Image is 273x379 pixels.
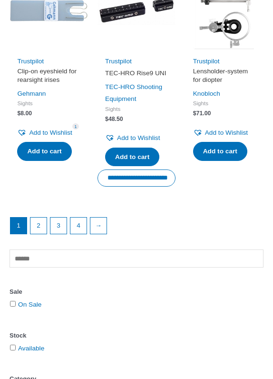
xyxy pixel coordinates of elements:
a: Add to cart: “Lensholder-system for diopter” [193,142,247,161]
a: Add to Wishlist [17,127,72,139]
span: Sights [17,100,80,107]
a: Page 2 [30,218,47,234]
span: Sights [193,100,256,107]
a: Page 3 [50,218,67,234]
a: TEC-HRO Shooting Equipment [105,83,162,102]
input: Available [10,345,16,350]
a: Add to Wishlist [105,132,160,144]
a: Add to Wishlist [193,127,248,139]
span: Add to Wishlist [29,129,72,136]
bdi: 71.00 [193,110,211,117]
a: Lensholder-system for diopter [193,67,256,87]
a: TEC-HRO Rise9 UNI [105,69,168,81]
a: Add to cart: “TEC-HRO Rise9 UNI” [105,148,159,167]
h2: Lensholder-system for diopter [193,67,256,84]
a: On Sale [18,301,41,308]
span: Add to Wishlist [117,134,160,141]
bdi: 48.50 [105,116,123,122]
span: 1 [72,123,79,130]
h2: TEC-HRO Rise9 UNI [105,69,168,78]
span: Page 1 [10,218,27,234]
input: On Sale [10,301,16,307]
a: Page 4 [70,218,87,234]
span: $ [193,110,196,117]
a: Knobloch [193,90,220,97]
h2: Clip-on eyeshield for rearsight irises [17,67,80,84]
a: Trustpilot [105,58,132,65]
nav: Product Pagination [10,217,263,239]
a: Clip-on eyeshield for rearsight irises [17,67,80,87]
a: → [90,218,107,234]
span: Add to Wishlist [205,129,248,136]
a: Available [18,345,44,352]
bdi: 8.00 [17,110,32,117]
a: Add to cart: “Clip-on eyeshield for rearsight irises” [17,142,71,161]
div: Stock [10,329,263,342]
span: Sights [105,105,168,112]
div: Sale [10,286,263,298]
span: $ [105,116,108,122]
a: Trustpilot [17,58,44,65]
span: $ [17,110,20,117]
a: Trustpilot [193,58,220,65]
a: Gehmann [17,90,46,97]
